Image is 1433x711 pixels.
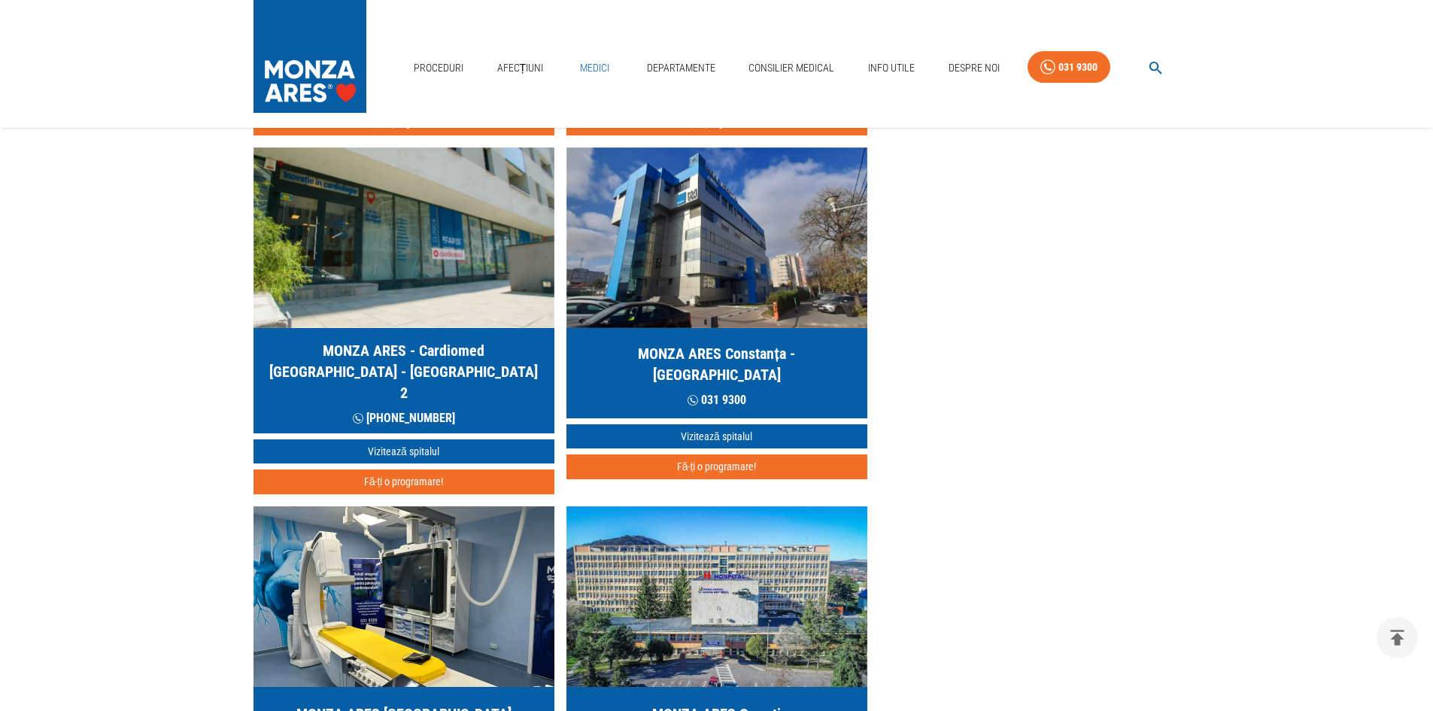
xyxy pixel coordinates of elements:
[688,391,746,409] p: 031 9300
[862,53,921,84] a: Info Utile
[742,53,840,84] a: Consilier Medical
[566,506,867,687] img: MONZA ARES Onești
[566,454,867,479] button: Fă-ți o programare!
[254,469,554,494] button: Fă-ți o programare!
[254,506,554,687] img: MONZA ARES Târgu Jiu
[1377,617,1418,658] button: delete
[566,147,867,328] img: MONZA ARES Constanța
[566,424,867,449] a: Vizitează spitalul
[266,340,542,403] h5: MONZA ARES - Cardiomed [GEOGRAPHIC_DATA] - [GEOGRAPHIC_DATA] 2
[1028,51,1110,84] a: 031 9300
[254,147,554,328] img: MONZA ARES Cluj Napoca
[943,53,1006,84] a: Despre Noi
[578,343,855,385] h5: MONZA ARES Constanța - [GEOGRAPHIC_DATA]
[254,147,554,433] a: MONZA ARES - Cardiomed [GEOGRAPHIC_DATA] - [GEOGRAPHIC_DATA] 2 [PHONE_NUMBER]
[1058,58,1098,77] div: 031 9300
[641,53,721,84] a: Departamente
[353,409,455,427] p: [PHONE_NUMBER]
[491,53,550,84] a: Afecțiuni
[571,53,619,84] a: Medici
[566,147,867,418] a: MONZA ARES Constanța - [GEOGRAPHIC_DATA] 031 9300
[408,53,469,84] a: Proceduri
[254,439,554,464] a: Vizitează spitalul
